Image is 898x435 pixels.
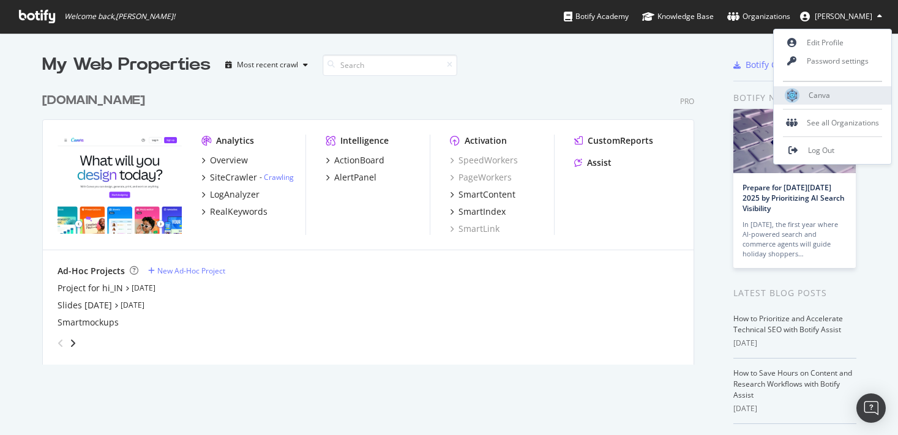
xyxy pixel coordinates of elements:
[201,206,268,218] a: RealKeywords
[340,135,389,147] div: Intelligence
[743,182,845,214] a: Prepare for [DATE][DATE] 2025 by Prioritizing AI Search Visibility
[774,34,891,52] a: Edit Profile
[733,338,856,349] div: [DATE]
[733,286,856,300] div: Latest Blog Posts
[733,313,843,335] a: How to Prioritize and Accelerate Technical SEO with Botify Assist
[42,92,145,110] div: [DOMAIN_NAME]
[458,188,515,201] div: SmartContent
[201,154,248,166] a: Overview
[264,172,294,182] a: Crawling
[733,91,856,105] div: Botify news
[210,206,268,218] div: RealKeywords
[237,61,298,69] div: Most recent crawl
[727,10,790,23] div: Organizations
[642,10,714,23] div: Knowledge Base
[220,55,313,75] button: Most recent crawl
[733,109,856,173] img: Prepare for Black Friday 2025 by Prioritizing AI Search Visibility
[808,145,834,155] span: Log Out
[588,135,653,147] div: CustomReports
[210,188,260,201] div: LogAnalyzer
[733,403,856,414] div: [DATE]
[326,171,376,184] a: AlertPanel
[216,135,254,147] div: Analytics
[774,114,891,132] div: See all Organizations
[58,282,123,294] a: Project for hi_IN
[210,154,248,166] div: Overview
[334,171,376,184] div: AlertPanel
[733,368,852,400] a: How to Save Hours on Content and Research Workflows with Botify Assist
[746,59,832,71] div: Botify Chrome Plugin
[69,337,77,349] div: angle-right
[260,172,294,182] div: -
[733,59,832,71] a: Botify Chrome Plugin
[323,54,457,76] input: Search
[201,171,294,184] a: SiteCrawler- Crawling
[680,96,694,106] div: Pro
[564,10,629,23] div: Botify Academy
[53,333,69,353] div: angle-left
[790,7,892,26] button: [PERSON_NAME]
[58,135,182,234] img: canva.com
[458,206,506,218] div: SmartIndex
[809,90,830,100] span: Canva
[815,11,872,21] span: Todd Guzman
[450,154,518,166] a: SpeedWorkers
[574,135,653,147] a: CustomReports
[774,141,891,160] a: Log Out
[856,393,886,423] div: Open Intercom Messenger
[121,300,144,310] a: [DATE]
[42,92,150,110] a: [DOMAIN_NAME]
[743,220,847,259] div: In [DATE], the first year where AI-powered search and commerce agents will guide holiday shoppers…
[132,283,155,293] a: [DATE]
[450,171,512,184] a: PageWorkers
[58,316,119,329] a: Smartmockups
[450,223,500,235] a: SmartLink
[42,53,211,77] div: My Web Properties
[587,157,612,169] div: Assist
[334,154,384,166] div: ActionBoard
[326,154,384,166] a: ActionBoard
[574,157,612,169] a: Assist
[58,265,125,277] div: Ad-Hoc Projects
[58,299,112,311] a: Slides [DATE]
[465,135,507,147] div: Activation
[148,266,225,276] a: New Ad-Hoc Project
[450,206,506,218] a: SmartIndex
[157,266,225,276] div: New Ad-Hoc Project
[64,12,175,21] span: Welcome back, [PERSON_NAME] !
[774,52,891,70] a: Password settings
[201,188,260,201] a: LogAnalyzer
[42,77,704,365] div: grid
[450,188,515,201] a: SmartContent
[785,88,799,103] img: Canva
[210,171,257,184] div: SiteCrawler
